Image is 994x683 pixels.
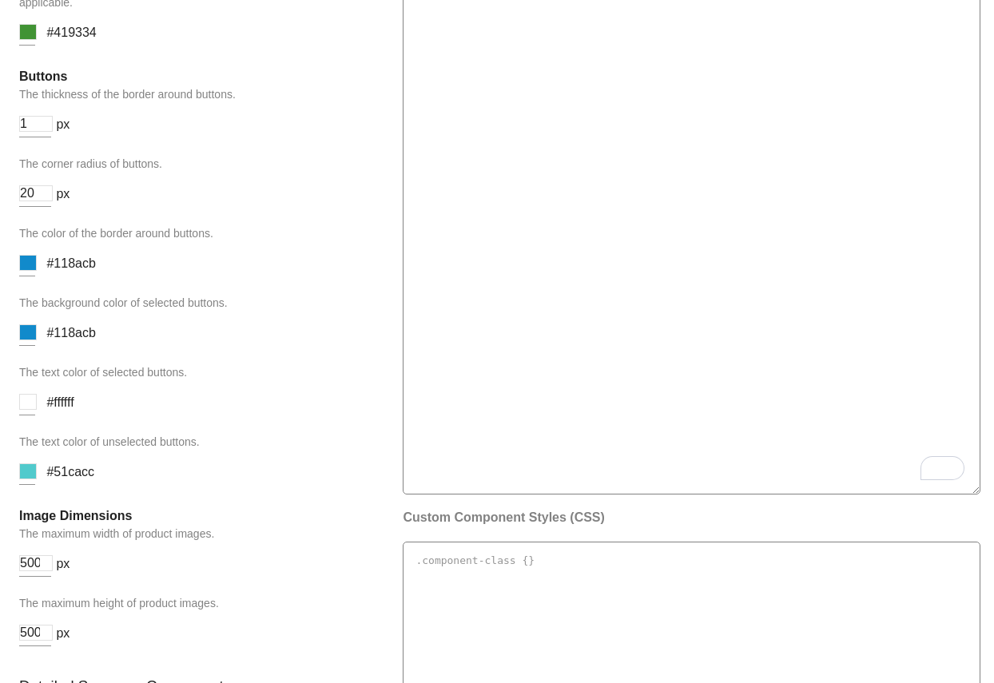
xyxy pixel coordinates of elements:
[56,117,70,131] span: px
[19,527,387,540] p: The maximum width of product images.
[19,509,387,523] h4: Image Dimensions
[46,26,96,39] span: #419334
[19,597,387,610] p: The maximum height of product images.
[56,187,70,201] span: px
[19,157,387,170] p: The corner radius of buttons.
[403,510,955,525] h4: Custom Component Styles (CSS)
[56,626,70,640] span: px
[19,296,387,309] p: The background color of selected buttons.
[46,395,74,409] span: #ffffff
[46,465,94,478] span: #51cacc
[46,256,95,270] span: #118acb
[19,88,387,101] p: The thickness of the border around buttons.
[19,227,387,240] p: The color of the border around buttons.
[19,435,387,448] p: The text color of unselected buttons.
[56,557,70,570] span: px
[19,69,387,84] h4: Buttons
[19,366,387,379] p: The text color of selected buttons.
[46,326,95,340] span: #118acb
